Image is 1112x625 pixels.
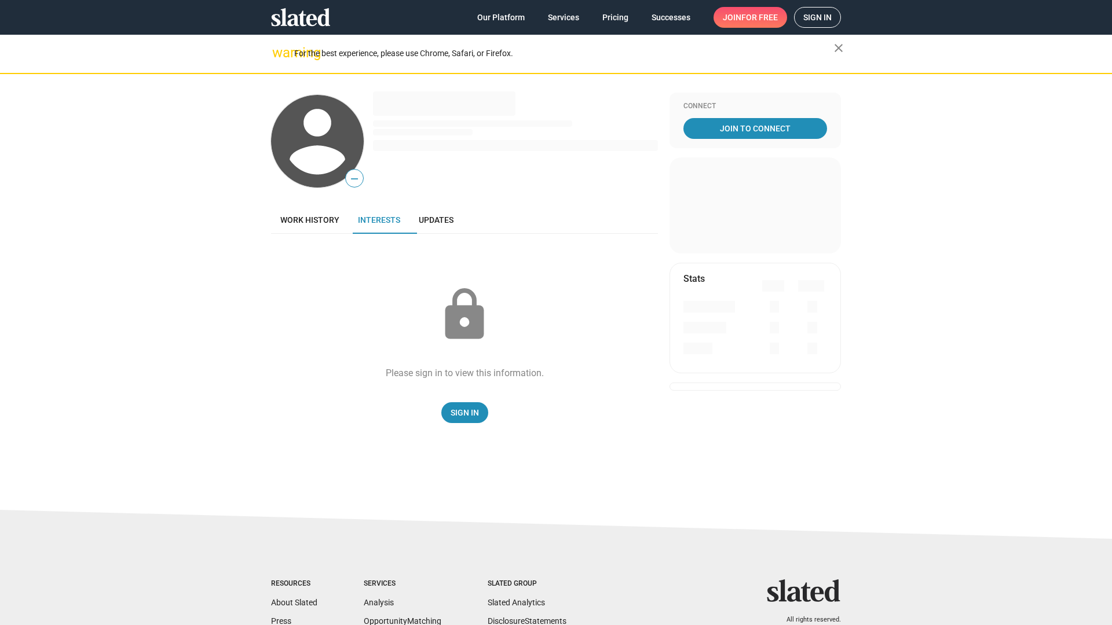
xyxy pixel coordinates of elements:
[272,46,286,60] mat-icon: warning
[364,579,441,589] div: Services
[271,598,317,607] a: About Slated
[358,215,400,225] span: Interests
[683,118,827,139] a: Join To Connect
[602,7,628,28] span: Pricing
[714,7,787,28] a: Joinfor free
[539,7,588,28] a: Services
[794,7,841,28] a: Sign in
[386,367,544,379] div: Please sign in to view this information.
[409,206,463,234] a: Updates
[294,46,834,61] div: For the best experience, please use Chrome, Safari, or Firefox.
[683,273,705,285] mat-card-title: Stats
[686,118,825,139] span: Join To Connect
[468,7,534,28] a: Our Platform
[741,7,778,28] span: for free
[642,7,700,28] a: Successes
[652,7,690,28] span: Successes
[419,215,453,225] span: Updates
[832,41,846,55] mat-icon: close
[477,7,525,28] span: Our Platform
[271,579,317,589] div: Resources
[441,402,488,423] a: Sign In
[451,402,479,423] span: Sign In
[593,7,638,28] a: Pricing
[548,7,579,28] span: Services
[346,171,363,186] span: —
[723,7,778,28] span: Join
[803,8,832,27] span: Sign in
[349,206,409,234] a: Interests
[364,598,394,607] a: Analysis
[280,215,339,225] span: Work history
[683,102,827,111] div: Connect
[436,286,493,344] mat-icon: lock
[488,598,545,607] a: Slated Analytics
[488,579,566,589] div: Slated Group
[271,206,349,234] a: Work history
